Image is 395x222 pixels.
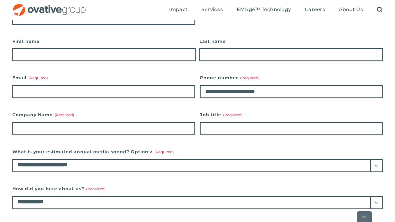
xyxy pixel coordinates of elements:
a: OG_Full_horizontal_RGB [12,3,86,9]
label: Last name [199,37,383,46]
span: (Required) [86,187,106,191]
span: (Required) [154,150,174,154]
label: Job title [200,110,383,119]
label: Company Name [12,110,195,119]
label: First name [12,37,196,46]
label: What is your estimated annual media spend? Options: [12,147,383,156]
span: (Required) [28,76,48,80]
a: About Us [339,6,363,13]
span: (Required) [223,113,243,117]
a: Careers [305,6,325,13]
a: Search [377,6,383,13]
span: (Required) [55,113,74,117]
label: How did you hear about us? [12,184,383,193]
a: Impact [169,6,188,13]
label: Phone number [200,73,383,82]
a: Services [202,6,223,13]
label: Email [12,73,195,82]
span: (Required) [240,76,260,80]
a: EMRge™ Technology [237,6,291,13]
